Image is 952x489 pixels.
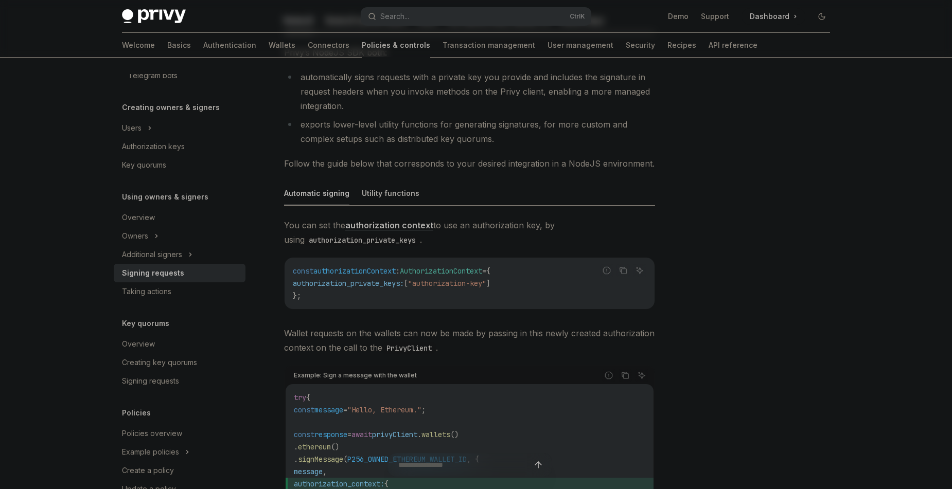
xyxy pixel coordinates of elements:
[128,69,178,82] div: Telegram bots
[114,208,245,227] a: Overview
[404,279,408,288] span: [
[619,369,632,382] button: Copy the contents from the code block
[667,33,696,58] a: Recipes
[305,234,420,246] code: authorization_private_keys
[269,33,295,58] a: Wallets
[602,369,615,382] button: Report incorrect code
[362,181,419,205] button: Utility functions
[122,338,155,350] div: Overview
[294,430,314,439] span: const
[347,430,351,439] span: =
[122,33,155,58] a: Welcome
[443,33,535,58] a: Transaction management
[308,33,349,58] a: Connectors
[408,279,486,288] span: "authorization-key"
[114,264,245,282] a: Signing requests
[122,285,171,298] div: Taking actions
[635,369,648,382] button: Ask AI
[814,8,830,25] button: Toggle dark mode
[314,405,343,414] span: message
[122,446,179,458] div: Example policies
[284,117,655,146] li: exports lower-level utility functions for generating signatures, for more custom and complex setu...
[709,33,757,58] a: API reference
[626,33,655,58] a: Security
[421,405,426,414] span: ;
[122,248,182,261] div: Additional signers
[114,424,245,443] a: Policies overview
[122,356,197,369] div: Creating key quorums
[331,442,339,451] span: ()
[114,282,245,301] a: Taking actions
[284,156,655,171] span: Follow the guide below that corresponds to your desired integration in a NodeJS environment.
[122,101,220,114] h5: Creating owners & signers
[343,405,347,414] span: =
[284,70,655,113] li: automatically signs requests with a private key you provide and includes the signature in request...
[633,264,646,277] button: Ask AI
[122,407,151,419] h5: Policies
[372,430,417,439] span: privyClient
[122,191,208,203] h5: Using owners & signers
[345,220,433,231] a: authorization context
[396,266,400,276] span: :
[284,181,349,205] button: Automatic signing
[701,11,729,22] a: Support
[742,8,805,25] a: Dashboard
[351,430,372,439] span: await
[362,33,430,58] a: Policies & controls
[400,266,482,276] span: AuthorizationContext
[122,140,185,153] div: Authorization keys
[114,137,245,156] a: Authorization keys
[114,156,245,174] a: Key quorums
[122,464,174,477] div: Create a policy
[417,430,421,439] span: .
[294,369,417,382] div: Example: Sign a message with the wallet
[361,7,591,26] button: Search...CtrlK
[600,264,613,277] button: Report incorrect code
[122,427,182,440] div: Policies overview
[122,230,148,242] div: Owners
[284,326,655,355] span: Wallet requests on the wallets can now be made by passing in this newly created authorization con...
[114,66,245,85] a: Telegram bots
[570,12,585,21] span: Ctrl K
[293,266,313,276] span: const
[122,9,186,24] img: dark logo
[294,442,298,451] span: .
[314,430,347,439] span: response
[114,335,245,353] a: Overview
[750,11,789,22] span: Dashboard
[298,442,331,451] span: ethereum
[284,218,655,247] span: You can set the to use an authorization key, by using .
[122,122,142,134] div: Users
[531,458,545,472] button: Send message
[421,430,450,439] span: wallets
[482,266,486,276] span: =
[114,372,245,390] a: Signing requests
[486,266,490,276] span: {
[122,211,155,224] div: Overview
[668,11,689,22] a: Demo
[382,342,436,354] code: PrivyClient
[380,10,409,23] div: Search...
[616,264,630,277] button: Copy the contents from the code block
[548,33,613,58] a: User management
[122,267,184,279] div: Signing requests
[450,430,459,439] span: ()
[122,375,179,387] div: Signing requests
[114,461,245,480] a: Create a policy
[294,405,314,414] span: const
[347,405,421,414] span: "Hello, Ethereum."
[122,317,169,330] h5: Key quorums
[293,279,404,288] span: authorization_private_keys:
[203,33,256,58] a: Authentication
[114,353,245,372] a: Creating key quorums
[294,393,306,402] span: try
[313,266,396,276] span: authorizationContext
[306,393,310,402] span: {
[122,159,166,171] div: Key quorums
[293,291,301,300] span: };
[167,33,191,58] a: Basics
[486,279,490,288] span: ]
